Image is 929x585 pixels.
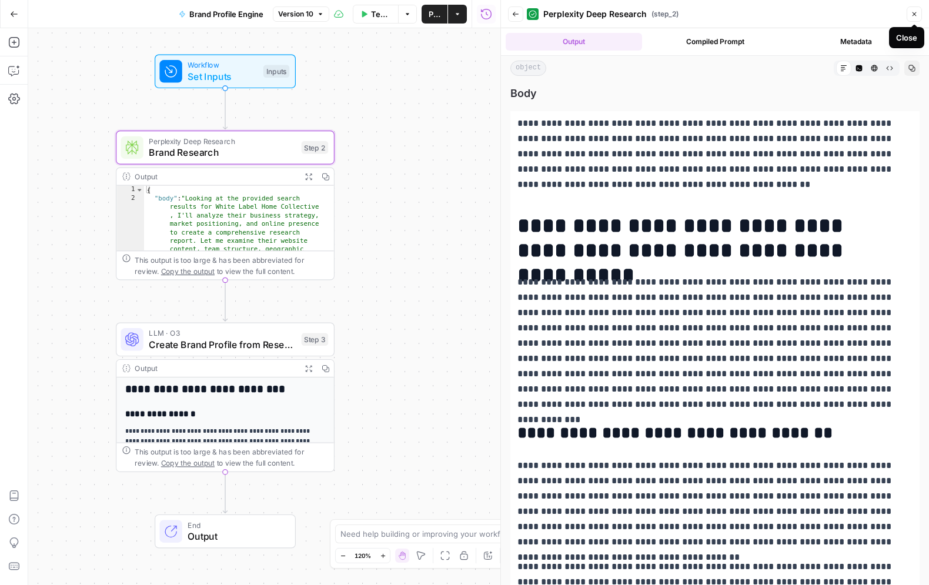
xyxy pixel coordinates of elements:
[651,9,679,19] span: ( step_2 )
[116,186,144,194] div: 1
[788,33,924,51] button: Metadata
[896,32,917,44] div: Close
[188,59,258,71] span: Workflow
[135,363,296,374] div: Output
[149,337,296,352] span: Create Brand Profile from Research
[302,141,329,154] div: Step 2
[647,33,783,51] button: Compiled Prompt
[510,61,546,76] span: object
[136,186,143,194] span: Toggle code folding, rows 1 through 3
[189,8,263,20] span: Brand Profile Engine
[302,333,329,346] div: Step 3
[149,327,296,339] span: LLM · O3
[116,55,335,89] div: WorkflowSet InputsInputs
[278,9,313,19] span: Version 10
[161,459,215,467] span: Copy the output
[371,8,392,20] span: Test Workflow
[273,6,329,22] button: Version 10
[263,65,289,78] div: Inputs
[429,8,440,20] span: Publish
[116,514,335,549] div: EndOutput
[510,85,920,102] span: Body
[188,529,283,543] span: Output
[223,472,227,513] g: Edge from step_3 to end
[188,69,258,83] span: Set Inputs
[355,551,371,560] span: 120%
[135,254,328,276] div: This output is too large & has been abbreviated for review. to view the full content.
[223,88,227,129] g: Edge from start to step_2
[135,171,296,182] div: Output
[135,446,328,469] div: This output is too large & has been abbreviated for review. to view the full content.
[188,519,283,530] span: End
[353,5,399,24] button: Test Workflow
[116,131,335,280] div: Perplexity Deep ResearchBrand ResearchStep 2Output{ "body":"Looking at the provided search result...
[172,5,270,24] button: Brand Profile Engine
[161,267,215,275] span: Copy the output
[149,136,296,147] span: Perplexity Deep Research
[506,33,642,51] button: Output
[543,8,647,20] span: Perplexity Deep Research
[223,280,227,322] g: Edge from step_2 to step_3
[422,5,447,24] button: Publish
[149,145,296,159] span: Brand Research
